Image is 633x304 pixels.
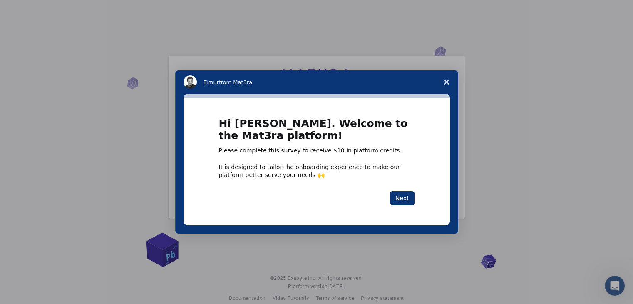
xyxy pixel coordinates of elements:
[17,6,47,13] span: Support
[184,75,197,89] img: Profile image for Timur
[219,118,415,147] h1: Hi [PERSON_NAME]. Welcome to the Mat3ra platform!
[390,191,415,205] button: Next
[435,70,458,94] span: Close survey
[219,147,415,155] div: Please complete this survey to receive $10 in platform credits.
[219,163,415,178] div: It is designed to tailor the onboarding experience to make our platform better serve your needs 🙌
[219,79,252,85] span: from Mat3ra
[204,79,219,85] span: Timur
